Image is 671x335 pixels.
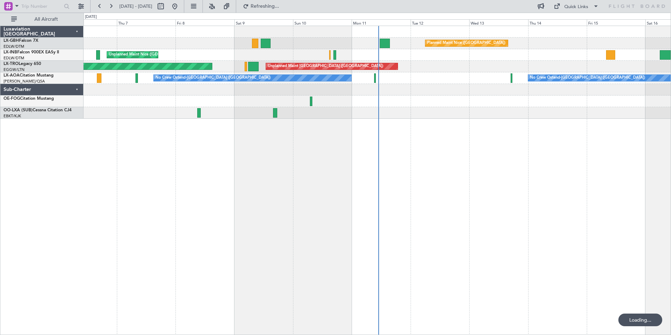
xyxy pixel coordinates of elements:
a: LX-GBHFalcon 7X [4,39,38,43]
span: OO-LXA (SUB) [4,108,33,112]
span: All Aircraft [18,17,74,22]
div: Fri 8 [175,19,234,26]
a: EDLW/DTM [4,44,24,49]
div: [DATE] [85,14,97,20]
a: LX-AOACitation Mustang [4,73,54,78]
div: Wed 13 [469,19,528,26]
a: LX-INBFalcon 900EX EASy II [4,50,59,54]
div: Thu 14 [528,19,587,26]
div: Sat 9 [234,19,293,26]
div: Unplanned Maint [GEOGRAPHIC_DATA] ([GEOGRAPHIC_DATA]) [268,61,383,72]
span: Refreshing... [250,4,280,9]
div: Wed 6 [58,19,117,26]
a: OO-LXA (SUB)Cessna Citation CJ4 [4,108,72,112]
div: Thu 7 [117,19,175,26]
div: Sun 10 [293,19,352,26]
span: LX-INB [4,50,17,54]
button: All Aircraft [8,14,76,25]
span: LX-TRO [4,62,19,66]
button: Refreshing... [240,1,282,12]
span: LX-GBH [4,39,19,43]
span: OE-FOG [4,97,20,101]
span: [DATE] - [DATE] [119,3,152,9]
div: No Crew Ostend-[GEOGRAPHIC_DATA] ([GEOGRAPHIC_DATA]) [155,73,271,83]
div: Planned Maint Nice ([GEOGRAPHIC_DATA]) [427,38,505,48]
div: Quick Links [564,4,588,11]
div: Unplanned Maint Nice ([GEOGRAPHIC_DATA]) [109,50,192,60]
a: EDLW/DTM [4,55,24,61]
div: Tue 12 [411,19,469,26]
a: EGGW/LTN [4,67,25,72]
a: [PERSON_NAME]/QSA [4,79,45,84]
button: Quick Links [550,1,602,12]
input: Trip Number [21,1,62,12]
div: Mon 11 [352,19,410,26]
a: OE-FOGCitation Mustang [4,97,54,101]
a: EBKT/KJK [4,113,21,119]
div: Loading... [618,314,662,326]
div: Fri 15 [587,19,645,26]
a: LX-TROLegacy 650 [4,62,41,66]
span: LX-AOA [4,73,20,78]
div: No Crew Ostend-[GEOGRAPHIC_DATA] ([GEOGRAPHIC_DATA]) [530,73,645,83]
